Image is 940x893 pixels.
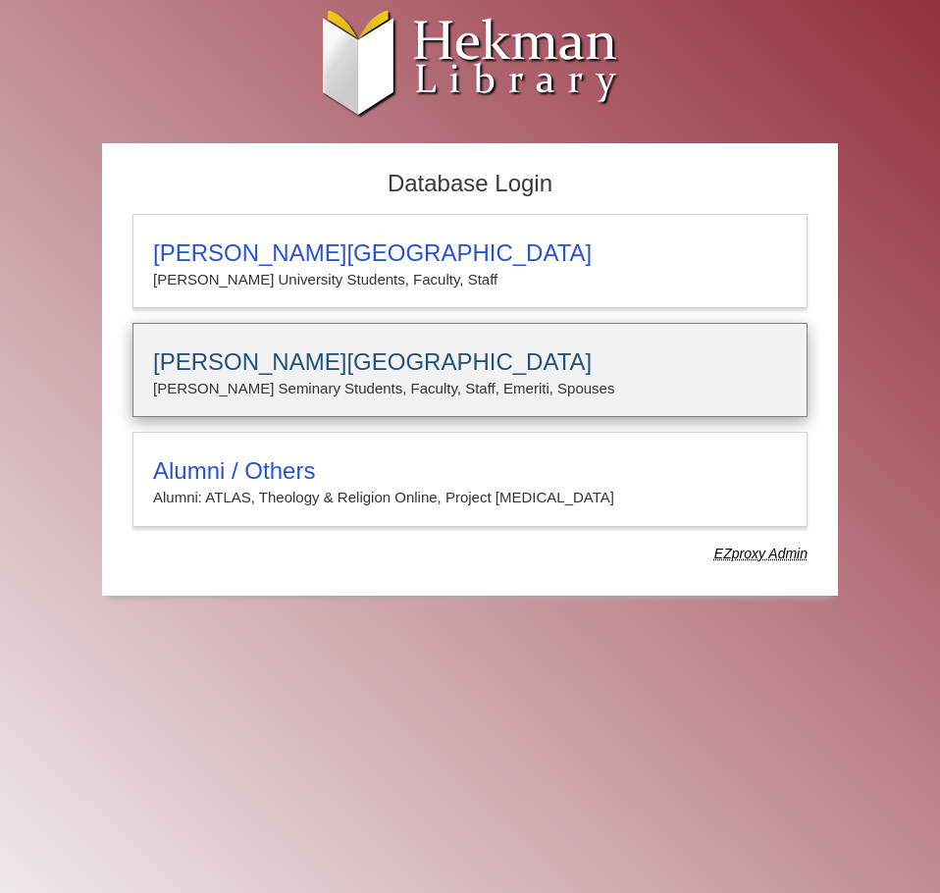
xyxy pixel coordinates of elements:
[153,485,787,510] p: Alumni: ATLAS, Theology & Religion Online, Project [MEDICAL_DATA]
[132,323,808,417] a: [PERSON_NAME][GEOGRAPHIC_DATA][PERSON_NAME] Seminary Students, Faculty, Staff, Emeriti, Spouses
[153,348,787,376] h3: [PERSON_NAME][GEOGRAPHIC_DATA]
[153,457,787,510] summary: Alumni / OthersAlumni: ATLAS, Theology & Religion Online, Project [MEDICAL_DATA]
[153,376,787,401] p: [PERSON_NAME] Seminary Students, Faculty, Staff, Emeriti, Spouses
[153,267,787,292] p: [PERSON_NAME] University Students, Faculty, Staff
[153,457,787,485] h3: Alumni / Others
[714,546,808,561] dfn: Use Alumni login
[132,214,808,308] a: [PERSON_NAME][GEOGRAPHIC_DATA][PERSON_NAME] University Students, Faculty, Staff
[123,164,817,204] h2: Database Login
[153,239,787,267] h3: [PERSON_NAME][GEOGRAPHIC_DATA]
